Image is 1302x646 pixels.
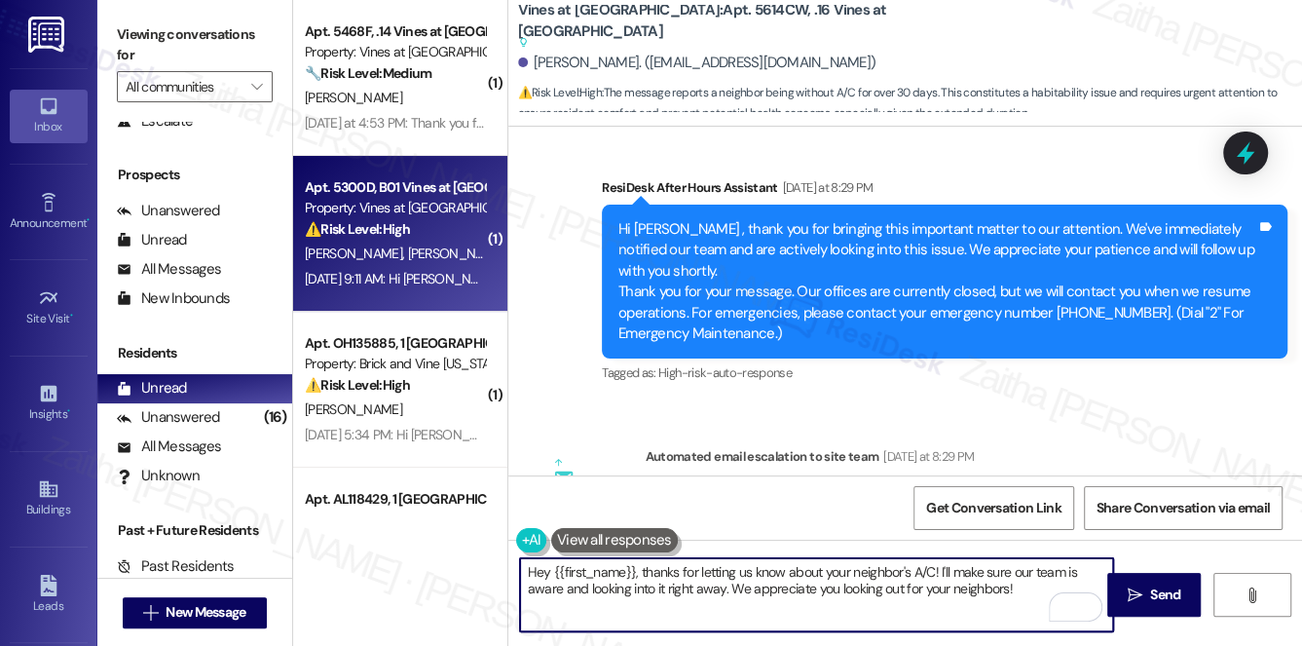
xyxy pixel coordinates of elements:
span: • [67,404,70,418]
textarea: To enrich screen reader interactions, please activate Accessibility in Grammarly extension settings [520,558,1114,631]
span: : The message reports a neighbor being without A/C for over 30 days. This constitutes a habitabil... [518,83,1302,125]
div: Unread [117,378,187,399]
div: Property: Vines at [GEOGRAPHIC_DATA] [305,42,485,62]
div: All Messages [117,437,221,457]
div: Apt. 5300D, B01 Vines at [GEOGRAPHIC_DATA] [305,177,485,198]
div: [PERSON_NAME]. ([EMAIL_ADDRESS][DOMAIN_NAME]) [518,53,876,73]
div: (16) [259,402,292,433]
a: Inbox [10,90,88,142]
div: Prospects [97,165,292,185]
div: Unanswered [117,201,220,221]
div: [DATE] at 8:29 PM [878,446,974,467]
i:  [1245,588,1259,603]
div: [DATE] at 8:29 PM [778,177,874,198]
div: Past + Future Residents [97,520,292,541]
span: [PERSON_NAME] [305,89,402,106]
strong: ⚠️ Risk Level: High [305,376,410,394]
div: Hi [PERSON_NAME] , thank you for bringing this important matter to our attention. We've immediate... [618,219,1256,345]
span: Send [1150,585,1180,605]
span: Share Conversation via email [1097,498,1270,518]
a: Site Visit • [10,282,88,334]
strong: 🔧 Risk Level: Medium [305,64,431,82]
button: Get Conversation Link [913,486,1073,530]
strong: ⚠️ Risk Level: High [305,220,410,238]
input: All communities [126,71,242,102]
button: Send [1107,573,1202,617]
div: Past Residents [117,556,235,577]
div: Apt. AL118429, 1 [GEOGRAPHIC_DATA] [305,489,485,510]
div: Unknown [117,466,200,486]
span: New Message [166,602,245,623]
label: Viewing conversations for [117,19,273,71]
span: High-risk-auto-response [658,364,792,381]
i:  [251,79,262,95]
div: Apt. OH135885, 1 [GEOGRAPHIC_DATA] [305,333,485,354]
a: Buildings [10,473,88,525]
div: New Inbounds [117,288,230,309]
div: Unread [117,230,187,250]
div: Unanswered [117,407,220,428]
span: Get Conversation Link [926,498,1060,518]
div: Escalate [117,111,193,132]
span: • [70,309,73,323]
i:  [143,605,158,621]
div: ResiDesk After Hours Assistant [602,177,1287,205]
span: • [87,213,90,227]
div: Automated email escalation to site team [646,446,1223,474]
span: [PERSON_NAME] [305,245,408,262]
span: [PERSON_NAME] [305,400,402,418]
div: All Messages [117,259,221,280]
div: Property: Vines at [GEOGRAPHIC_DATA] [305,198,485,218]
div: Tagged as: [602,359,1287,387]
span: [PERSON_NAME] [407,245,504,262]
div: Residents [97,343,292,363]
strong: ⚠️ Risk Level: High [518,85,602,100]
img: ResiDesk Logo [28,17,68,53]
div: Apt. 5468F, .14 Vines at [GEOGRAPHIC_DATA] [305,21,485,42]
a: Leads [10,569,88,622]
button: Share Conversation via email [1084,486,1283,530]
button: New Message [123,597,267,628]
i:  [1128,588,1142,603]
a: Insights • [10,377,88,430]
div: Property: Brick and Vine [US_STATE] [305,354,485,374]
